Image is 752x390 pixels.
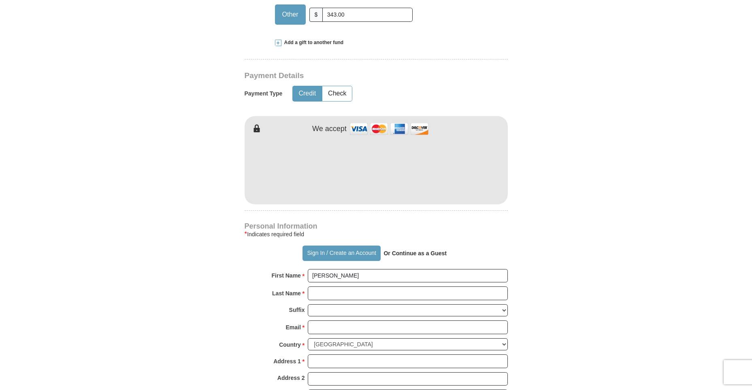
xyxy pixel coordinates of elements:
h4: We accept [312,125,347,134]
h5: Payment Type [245,90,283,97]
button: Credit [293,86,322,101]
span: Other [278,8,303,21]
h4: Personal Information [245,223,508,229]
img: credit cards accepted [349,120,430,138]
button: Sign In / Create an Account [303,246,381,261]
strong: Last Name [272,288,301,299]
div: Indicates required field [245,229,508,239]
strong: Address 1 [273,356,301,367]
strong: Email [286,322,301,333]
strong: Or Continue as a Guest [383,250,447,256]
h3: Payment Details [245,71,451,81]
strong: Suffix [289,304,305,316]
span: $ [309,8,323,22]
input: Other Amount [322,8,412,22]
strong: First Name [272,270,301,281]
span: Add a gift to another fund [281,39,344,46]
strong: Country [279,339,301,350]
button: Check [322,86,352,101]
strong: Address 2 [277,372,305,384]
